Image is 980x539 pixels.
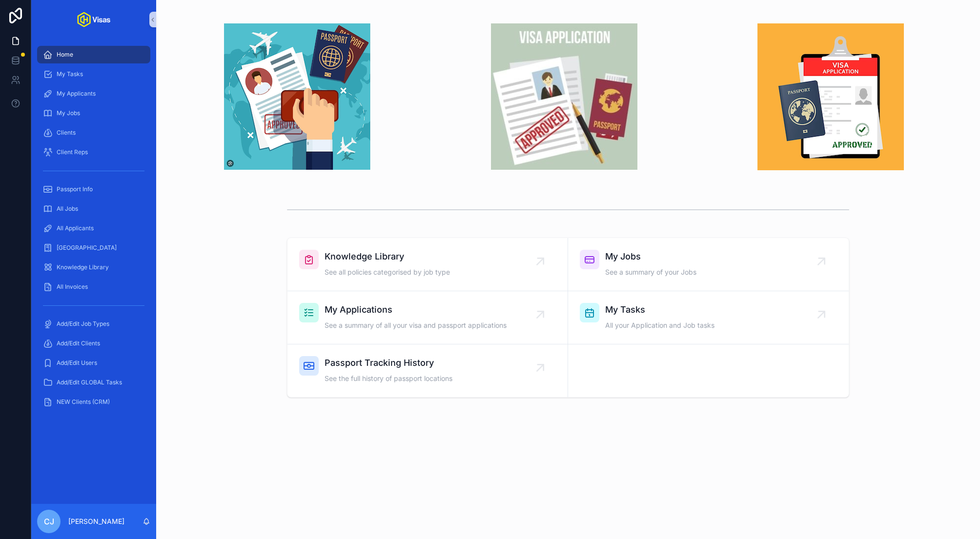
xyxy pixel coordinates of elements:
[57,359,97,367] span: Add/Edit Users
[605,250,696,263] span: My Jobs
[57,90,96,98] span: My Applicants
[325,250,450,263] span: Knowledge Library
[568,238,849,291] a: My JobsSee a summary of your Jobs
[287,238,568,291] a: Knowledge LibrarySee all policies categorised by job type
[57,109,80,117] span: My Jobs
[287,344,568,397] a: Passport Tracking HistorySee the full history of passport locations
[57,224,94,232] span: All Applicants
[757,23,904,170] img: 23834-_img3.png
[37,46,150,63] a: Home
[325,356,452,370] span: Passport Tracking History
[37,239,150,257] a: [GEOGRAPHIC_DATA]
[325,303,507,317] span: My Applications
[605,267,696,277] span: See a summary of your Jobs
[325,320,507,330] span: See a summary of all your visa and passport applications
[57,320,109,328] span: Add/Edit Job Types
[57,148,88,156] span: Client Reps
[57,205,78,213] span: All Jobs
[57,129,76,137] span: Clients
[57,244,117,252] span: [GEOGRAPHIC_DATA]
[37,393,150,411] a: NEW Clients (CRM)
[37,259,150,276] a: Knowledge Library
[325,374,452,383] span: See the full history of passport locations
[37,85,150,102] a: My Applicants
[224,23,370,170] img: 23832-_img1.png
[37,143,150,161] a: Client Reps
[37,104,150,122] a: My Jobs
[605,303,715,317] span: My Tasks
[287,291,568,344] a: My ApplicationsSee a summary of all your visa and passport applications
[37,200,150,218] a: All Jobs
[57,339,100,347] span: Add/Edit Clients
[77,12,110,27] img: App logo
[568,291,849,344] a: My TasksAll your Application and Job tasks
[37,315,150,333] a: Add/Edit Job Types
[57,185,93,193] span: Passport Info
[37,335,150,352] a: Add/Edit Clients
[57,70,83,78] span: My Tasks
[57,283,88,291] span: All Invoices
[68,517,124,526] p: [PERSON_NAME]
[31,39,156,423] div: scrollable content
[37,374,150,391] a: Add/Edit GLOBAL Tasks
[37,278,150,296] a: All Invoices
[37,65,150,83] a: My Tasks
[57,379,122,386] span: Add/Edit GLOBAL Tasks
[37,124,150,141] a: Clients
[491,23,637,170] img: 23833-_img2.jpg
[37,354,150,372] a: Add/Edit Users
[57,51,73,59] span: Home
[57,263,109,271] span: Knowledge Library
[37,220,150,237] a: All Applicants
[57,398,110,406] span: NEW Clients (CRM)
[37,180,150,198] a: Passport Info
[44,516,54,527] span: CJ
[325,267,450,277] span: See all policies categorised by job type
[605,320,715,330] span: All your Application and Job tasks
